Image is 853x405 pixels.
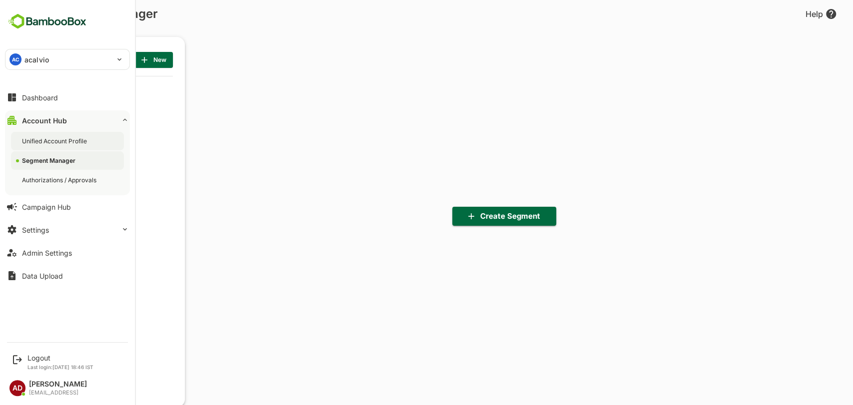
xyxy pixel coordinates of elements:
div: Campaign Hub [22,203,71,211]
button: Create Segment [417,207,521,226]
button: Settings [5,220,130,240]
span: Create Segment [425,210,513,223]
div: Dashboard [22,93,58,102]
div: [EMAIL_ADDRESS] [29,390,87,396]
div: Help [771,8,802,20]
div: AC [9,53,21,65]
span: New [107,53,130,66]
p: SEGMENT LIST [12,52,63,68]
button: Dashboard [5,87,130,107]
div: [PERSON_NAME] [29,380,87,389]
button: Campaign Hub [5,197,130,217]
button: Data Upload [5,266,130,286]
button: New [99,52,138,68]
div: Segment Manager [22,156,77,165]
button: Admin Settings [5,243,130,263]
div: AD [9,380,25,396]
button: Account Hub [5,110,130,130]
div: Data Upload [22,272,63,280]
img: BambooboxFullLogoMark.5f36c76dfaba33ec1ec1367b70bb1252.svg [5,12,89,31]
div: Logout [27,354,93,362]
div: Admin Settings [22,249,72,257]
div: ACacalvio [5,49,129,69]
p: Last login: [DATE] 18:46 IST [27,364,93,370]
p: acalvio [24,54,49,65]
div: Unified Account Profile [22,137,89,145]
div: Settings [22,226,49,234]
div: Authorizations / Approvals [22,176,98,184]
div: Account Hub [22,116,67,125]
